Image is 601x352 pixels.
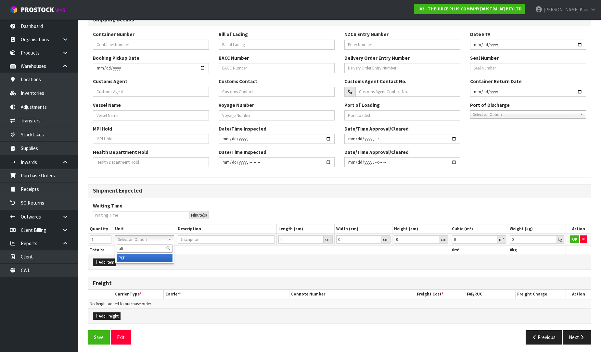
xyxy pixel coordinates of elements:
div: cm [324,235,333,244]
button: Save [88,330,110,344]
div: cm [381,235,390,244]
label: Container Return Date [470,78,522,85]
th: Height (cm) [392,224,450,234]
button: Add Item [93,258,116,266]
input: Entry Number [344,40,460,50]
label: Customs Agent [93,78,127,85]
th: Quantity [88,224,113,234]
span: Select an Option [118,236,165,244]
h3: Freight [93,280,586,286]
input: Quantity [90,235,111,244]
label: Date/Time Approval/Cleared [344,125,409,132]
th: Cubic (m³) [450,224,508,234]
input: Vessel Name [93,110,209,120]
input: Date/Time Inspected [344,134,460,144]
a: J02 - THE JUICE PLUS COMPANY [AUSTRALIA] PTY LTD [414,4,525,14]
label: Vessel Name [93,102,121,108]
label: Container Number [93,31,134,38]
label: Date/Time Inspected [219,149,266,156]
input: Port Loaded [344,110,460,120]
input: Date/Time Inspected [344,157,460,167]
label: Seal Number [470,55,499,61]
input: Cubic [452,235,497,244]
th: Width (cm) [335,224,392,234]
input: Seal Number [470,63,586,73]
input: Date/Time Inspected [219,134,335,144]
label: Date/Time Inspected [219,125,266,132]
label: MPI Hold [93,125,112,132]
th: Connote Number [289,290,415,299]
input: Container Return Date [470,87,586,97]
h3: Shipment Expected [93,188,586,194]
label: Customs Agent Contact No. [344,78,406,85]
label: Port of Loading [344,102,380,108]
input: Waiting Time [93,211,189,219]
div: Minute(s) [189,211,209,219]
label: Delivery Order Entry Number [344,55,410,61]
input: Description [178,235,275,244]
th: Length (cm) [276,224,334,234]
h3: Shipping Details [93,17,586,23]
input: Health Department Hold [93,157,209,167]
label: Port of Discharge [470,102,510,108]
label: Booking Pickup Date [93,55,139,61]
button: OK [570,235,579,243]
input: Height [394,235,439,244]
button: Previous [526,330,562,344]
input: Container Number [93,40,209,50]
input: Voyage Number [219,110,335,120]
th: Totals: [88,245,450,255]
input: Length [278,235,324,244]
button: Next [563,330,591,344]
label: BACC Number [219,55,249,61]
input: MPI Hold [93,134,209,144]
th: m³ [450,245,508,255]
small: WMS [55,7,65,13]
label: Customs Contact [219,78,257,85]
span: Kaur [580,6,589,13]
input: Deivery Order Entry Number [344,63,460,73]
button: Add Freight [93,312,121,320]
th: Freight Cost [415,290,465,299]
label: Waiting Time [93,202,122,209]
input: BACC Number [219,63,335,73]
th: kg [508,245,566,255]
input: Width [336,235,381,244]
span: [PERSON_NAME] [543,6,579,13]
input: Customs Agent [93,87,209,97]
input: Weight [510,235,556,244]
th: Freight Charge [516,290,566,299]
input: Cont. Bookin Date [93,63,209,73]
input: Customs Contact [219,87,335,97]
label: Bill of Lading [219,31,248,38]
th: Description [176,224,277,234]
div: m³ [497,235,506,244]
div: cm [439,235,448,244]
input: Date/Time Inspected [219,157,335,167]
th: Unit [113,224,176,234]
input: Bill of Lading [219,40,335,50]
th: FAF/RUC [465,290,516,299]
div: kg [556,235,564,244]
span: 0 [510,247,512,253]
span: ProStock [21,6,54,14]
img: cube-alt.png [10,6,18,14]
td: No freight added to purchase order. [88,299,591,308]
th: Carrier [163,290,289,299]
label: NZCS Entry Number [344,31,389,38]
label: Date/Time Approval/Cleared [344,149,409,156]
label: Voyage Number [219,102,254,108]
em: PLT [119,255,125,261]
span: 0 [452,247,454,253]
span: Select an Option [473,111,577,119]
label: Date ETA [470,31,491,38]
input: Customs Agent Contact No. [355,87,460,97]
th: Carrier Type [113,290,163,299]
th: Action [566,224,591,234]
th: Action [566,290,591,299]
strong: J02 - THE JUICE PLUS COMPANY [AUSTRALIA] PTY LTD [417,6,522,12]
button: Exit [111,330,131,344]
label: Health Department Hold [93,149,148,156]
th: Weight (kg) [508,224,566,234]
